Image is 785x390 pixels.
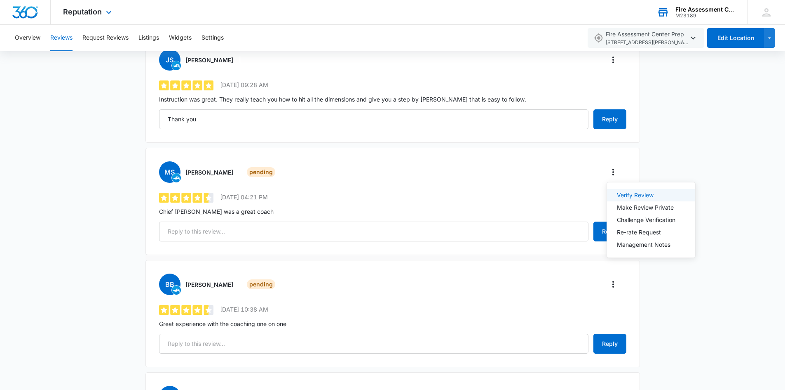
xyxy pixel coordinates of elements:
[593,109,626,129] button: Reply
[220,193,268,201] p: [DATE] 04:21 PM
[247,167,275,177] div: Pending
[185,56,233,64] h3: [PERSON_NAME]
[617,242,675,248] div: Management Notes
[172,61,181,70] img: product-trl.v2.svg
[159,49,180,71] span: JS
[617,217,675,223] div: Challenge Verification
[159,222,588,241] input: Reply to this review...
[607,165,620,179] button: More
[172,286,181,295] img: product-trl.v2.svg
[607,226,695,239] button: Re-rate Request
[247,279,275,289] div: Pending
[607,189,695,201] button: Verify Review
[159,319,626,328] p: Great experience with the coaching one on one
[159,109,588,129] input: Reply to this review...
[185,168,233,177] h3: [PERSON_NAME]
[617,192,675,198] div: Verify Review
[138,25,159,51] button: Listings
[707,28,764,48] button: Edit Location
[172,173,181,182] img: product-trl.v2.svg
[588,28,704,48] button: Fire Assessment Center Prep[STREET_ADDRESS][PERSON_NAME],[GEOGRAPHIC_DATA],FL
[159,95,626,104] p: Instruction was great. They really teach you how to hit all the dimensions and give you a step by...
[15,25,40,51] button: Overview
[159,274,180,295] span: BB
[159,161,180,183] span: MS
[617,229,675,235] div: Re-rate Request
[607,278,620,291] button: More
[675,13,736,19] div: account id
[63,7,102,16] span: Reputation
[607,214,695,226] button: Challenge Verification
[606,39,688,47] span: [STREET_ADDRESS][PERSON_NAME] , [GEOGRAPHIC_DATA] , FL
[607,201,695,214] button: Make Review Private
[185,280,233,289] h3: [PERSON_NAME]
[159,207,626,216] p: Chief [PERSON_NAME] was a great coach
[617,205,675,210] div: Make Review Private
[50,25,73,51] button: Reviews
[607,53,620,66] button: More
[82,25,129,51] button: Request Reviews
[607,239,695,251] button: Management Notes
[169,25,192,51] button: Widgets
[606,30,688,47] span: Fire Assessment Center Prep
[593,222,626,241] button: Reply
[202,25,224,51] button: Settings
[220,305,268,314] p: [DATE] 10:38 AM
[593,334,626,354] button: Reply
[159,334,588,354] input: Reply to this review...
[220,80,268,89] p: [DATE] 09:28 AM
[675,6,736,13] div: account name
